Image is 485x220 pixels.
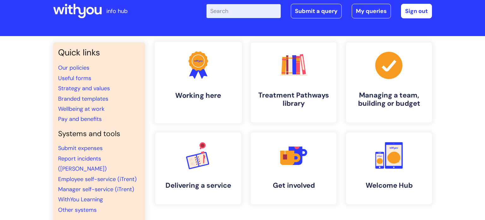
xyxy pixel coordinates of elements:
[58,175,137,183] a: Employee self-service (iTrent)
[58,129,140,138] h4: Systems and tools
[58,105,105,113] a: Wellbeing at work
[155,42,242,123] a: Working here
[291,4,342,18] a: Submit a query
[58,64,89,72] a: Our policies
[401,4,432,18] a: Sign out
[106,6,128,16] p: info hub
[58,85,110,92] a: Strategy and values
[346,42,432,123] a: Managing a team, building or budget
[58,74,91,82] a: Useful forms
[58,95,108,103] a: Branded templates
[207,4,432,18] div: | -
[346,133,432,204] a: Welcome Hub
[155,133,241,204] a: Delivering a service
[352,4,391,18] a: My queries
[160,91,237,100] h4: Working here
[160,181,236,190] h4: Delivering a service
[256,91,332,108] h4: Treatment Pathways library
[207,4,281,18] input: Search
[58,185,134,193] a: Manager self-service (iTrent)
[256,181,332,190] h4: Get involved
[58,115,102,123] a: Pay and benefits
[58,206,97,214] a: Other systems
[351,91,427,108] h4: Managing a team, building or budget
[58,47,140,58] h3: Quick links
[58,196,103,203] a: WithYou Learning
[351,181,427,190] h4: Welcome Hub
[251,42,337,123] a: Treatment Pathways library
[251,133,337,204] a: Get involved
[58,144,103,152] a: Submit expenses
[58,155,107,173] a: Report incidents ([PERSON_NAME])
